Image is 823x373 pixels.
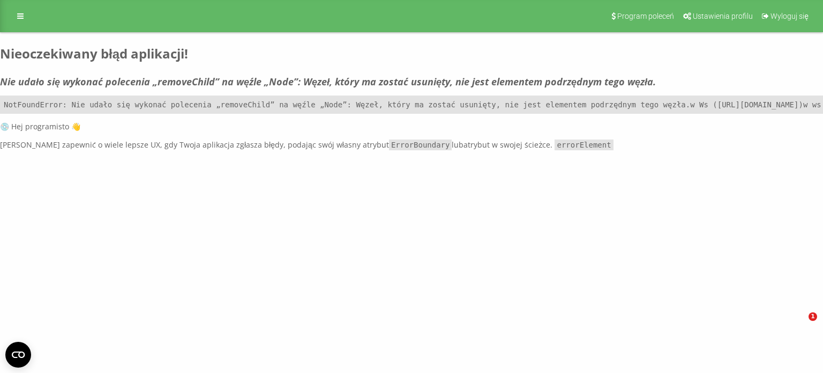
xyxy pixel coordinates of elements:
font: Program poleceń [617,12,674,20]
button: Open CMP widget [5,342,31,368]
font: Ustawienia profilu [693,12,753,20]
code: ErrorBoundary [389,140,452,150]
code: errorElement [555,140,613,150]
iframe: Intercom live chat [787,312,812,338]
font: w Ws ([URL][DOMAIN_NAME]) [690,100,803,109]
font: lub [452,140,463,150]
font: Wyloguj się [770,12,809,20]
font: atrybut w swojej ścieżce. [463,140,552,150]
font: NotFoundError: Nie udało się wykonać polecenia „removeChild” na węźle „Node”: Węzeł, który ma zos... [4,100,690,109]
span: 1 [809,312,817,321]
